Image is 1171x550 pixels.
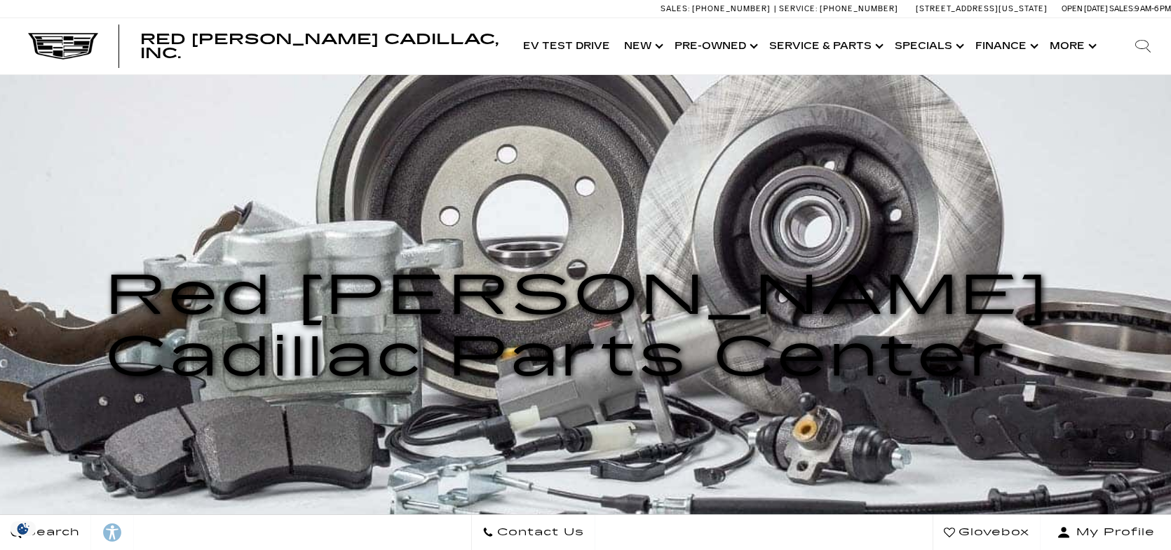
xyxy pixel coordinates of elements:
[692,4,771,13] span: [PHONE_NUMBER]
[28,33,98,60] img: Cadillac Dark Logo with Cadillac White Text
[661,4,690,13] span: Sales:
[916,4,1048,13] a: [STREET_ADDRESS][US_STATE]
[471,515,595,550] a: Contact Us
[140,31,499,62] span: Red [PERSON_NAME] Cadillac, Inc.
[661,5,774,13] a: Sales: [PHONE_NUMBER]
[888,18,968,74] a: Specials
[779,4,818,13] span: Service:
[774,5,902,13] a: Service: [PHONE_NUMBER]
[1041,515,1171,550] button: Open user profile menu
[1109,4,1135,13] span: Sales:
[955,523,1029,542] span: Glovebox
[1071,523,1155,542] span: My Profile
[7,521,39,536] img: Opt-Out Icon
[140,32,502,60] a: Red [PERSON_NAME] Cadillac, Inc.
[668,18,762,74] a: Pre-Owned
[762,18,888,74] a: Service & Parts
[105,265,1066,388] h1: Red [PERSON_NAME] Cadillac Parts Center
[516,18,617,74] a: EV Test Drive
[933,515,1041,550] a: Glovebox
[820,4,898,13] span: [PHONE_NUMBER]
[494,523,584,542] span: Contact Us
[1135,4,1171,13] span: 9 AM-6 PM
[1043,18,1101,74] button: More
[1062,4,1108,13] span: Open [DATE]
[968,18,1043,74] a: Finance
[22,523,80,542] span: Search
[617,18,668,74] a: New
[7,521,39,536] section: Click to Open Cookie Consent Modal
